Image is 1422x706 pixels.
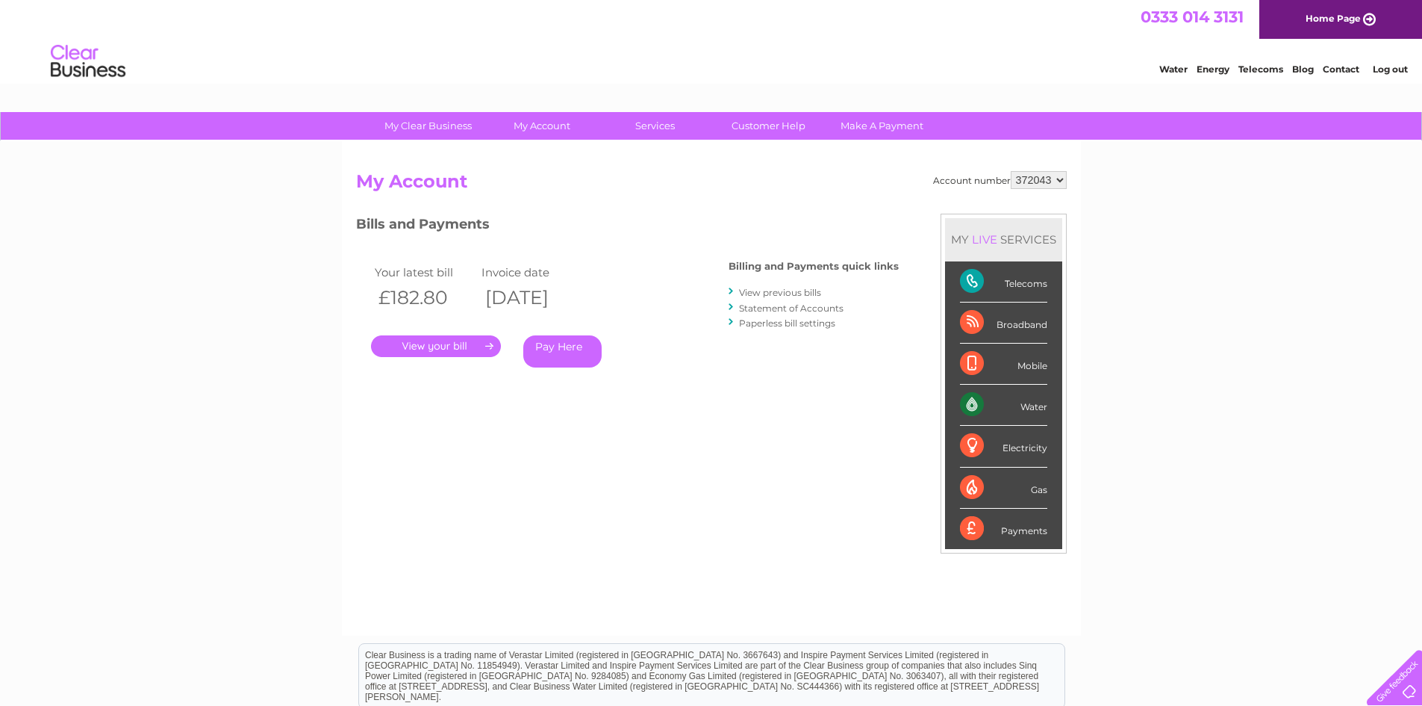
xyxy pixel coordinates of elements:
[729,261,899,272] h4: Billing and Payments quick links
[478,262,585,282] td: Invoice date
[707,112,830,140] a: Customer Help
[960,509,1047,549] div: Payments
[371,335,501,357] a: .
[960,426,1047,467] div: Electricity
[480,112,603,140] a: My Account
[1141,7,1244,26] a: 0333 014 3131
[933,171,1067,189] div: Account number
[960,385,1047,426] div: Water
[969,232,1000,247] div: LIVE
[478,282,585,313] th: [DATE]
[960,344,1047,385] div: Mobile
[50,39,126,84] img: logo.png
[1238,64,1283,75] a: Telecoms
[960,468,1047,509] div: Gas
[1323,64,1359,75] a: Contact
[371,262,478,282] td: Your latest bill
[960,303,1047,344] div: Broadband
[739,303,843,314] a: Statement of Accounts
[356,171,1067,199] h2: My Account
[1292,64,1314,75] a: Blog
[593,112,717,140] a: Services
[820,112,944,140] a: Make A Payment
[945,218,1062,261] div: MY SERVICES
[359,8,1064,72] div: Clear Business is a trading name of Verastar Limited (registered in [GEOGRAPHIC_DATA] No. 3667643...
[960,261,1047,303] div: Telecoms
[739,318,835,329] a: Paperless bill settings
[371,282,478,313] th: £182.80
[1197,64,1229,75] a: Energy
[523,335,602,368] a: Pay Here
[1373,64,1408,75] a: Log out
[1159,64,1188,75] a: Water
[367,112,490,140] a: My Clear Business
[356,214,899,240] h3: Bills and Payments
[739,287,821,298] a: View previous bills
